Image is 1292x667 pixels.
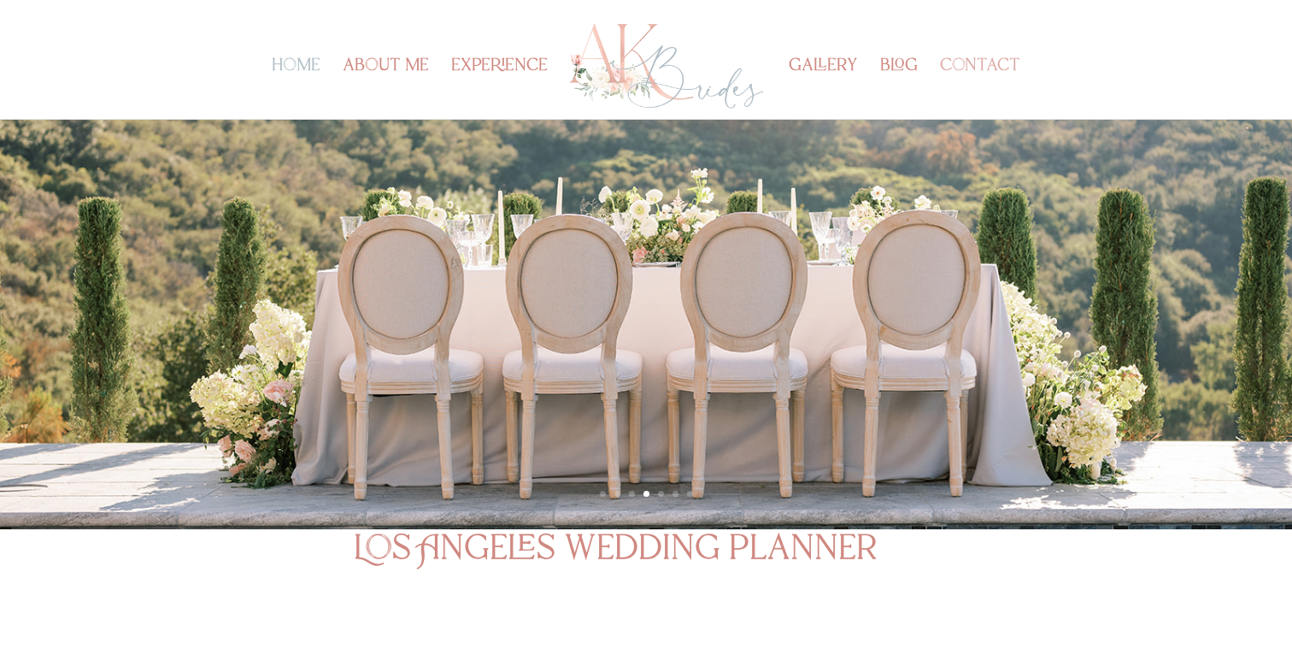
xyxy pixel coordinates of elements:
a: 7 [687,491,693,497]
a: gallery [789,60,858,119]
a: 2 [614,491,620,497]
a: contact [940,60,1020,119]
h1: Los Angeles wedding planner [354,532,937,575]
a: 1 [600,491,606,497]
a: about me [343,60,429,119]
a: blog [880,60,918,119]
a: home [272,60,320,119]
a: 6 [672,491,678,497]
img: Los Angeles Wedding Planner - AK Brides [567,19,766,114]
a: 3 [629,491,635,497]
a: experience [451,60,548,119]
a: 5 [658,491,664,497]
a: 4 [643,491,649,497]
